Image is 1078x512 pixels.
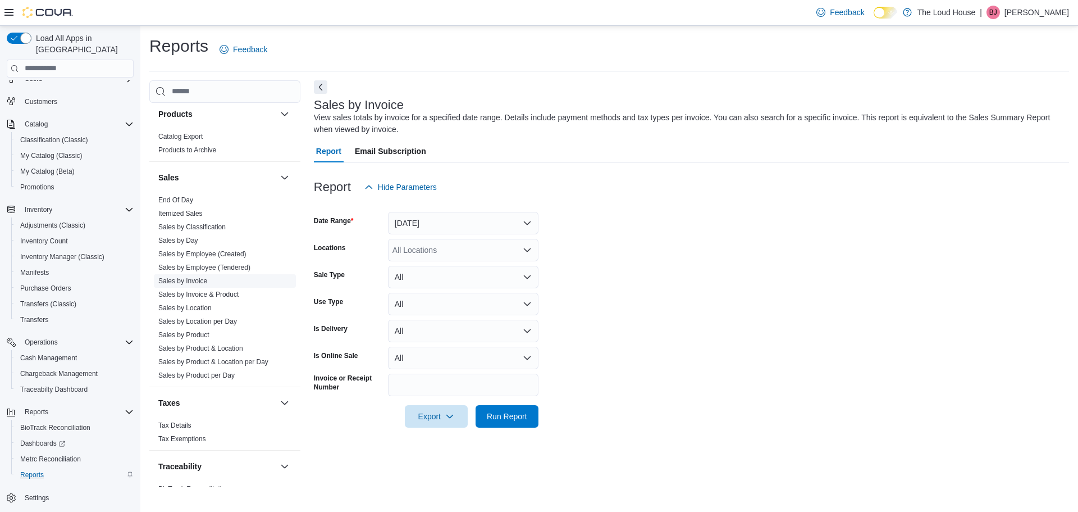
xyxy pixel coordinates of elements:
button: Taxes [158,397,276,409]
a: Dashboards [11,436,138,451]
a: Sales by Classification [158,223,226,231]
button: Classification (Classic) [11,132,138,148]
span: Sales by Day [158,236,198,245]
a: Customers [20,95,62,108]
button: Sales [278,171,291,184]
span: Catalog Export [158,132,203,141]
a: Products to Archive [158,146,216,154]
button: Traceability [158,461,276,472]
div: Traceability [149,482,300,500]
a: Promotions [16,180,59,194]
button: [DATE] [388,212,538,234]
button: Chargeback Management [11,366,138,382]
a: Adjustments (Classic) [16,219,90,232]
span: Sales by Invoice [158,277,207,286]
a: Manifests [16,266,53,279]
a: Settings [20,491,53,505]
button: All [388,266,538,288]
button: Traceability [278,460,291,473]
span: Tax Exemptions [158,434,206,443]
p: The Loud House [917,6,976,19]
label: Is Online Sale [314,351,358,360]
button: Adjustments (Classic) [11,218,138,233]
span: Customers [20,94,134,108]
button: All [388,293,538,315]
span: Sales by Product per Day [158,371,235,380]
button: Traceabilty Dashboard [11,382,138,397]
span: Transfers [16,313,134,327]
span: Reports [25,407,48,416]
a: Sales by Employee (Created) [158,250,246,258]
button: Transfers [11,312,138,328]
span: Cash Management [20,354,77,363]
span: Adjustments (Classic) [20,221,85,230]
span: Chargeback Management [16,367,134,380]
h3: Sales by Invoice [314,98,404,112]
span: Transfers (Classic) [20,300,76,309]
span: Manifests [16,266,134,279]
button: Sales [158,172,276,183]
span: Settings [25,493,49,502]
span: Catalog [25,120,48,129]
h3: Taxes [158,397,180,409]
button: Inventory Manager (Classic) [11,249,138,265]
a: Inventory Count [16,234,72,248]
a: Sales by Location [158,304,212,312]
span: My Catalog (Beta) [16,165,134,178]
button: My Catalog (Beta) [11,164,138,179]
span: Purchase Orders [20,284,71,293]
span: Purchase Orders [16,282,134,295]
button: Run Report [476,405,538,428]
button: Settings [2,490,138,506]
div: Taxes [149,419,300,450]
span: Transfers (Classic) [16,297,134,311]
span: End Of Day [158,196,193,205]
a: Feedback [215,38,272,61]
span: Manifests [20,268,49,277]
a: Classification (Classic) [16,133,93,147]
a: Sales by Location per Day [158,318,237,325]
a: Cash Management [16,351,81,365]
span: Classification (Classic) [16,133,134,147]
span: Dashboards [20,439,65,448]
span: Catalog [20,117,134,131]
label: Invoice or Receipt Number [314,374,383,392]
span: Sales by Employee (Created) [158,250,246,259]
button: Purchase Orders [11,280,138,296]
a: Feedback [812,1,869,24]
label: Is Delivery [314,324,348,333]
label: Sale Type [314,270,345,279]
h1: Reports [149,35,208,57]
a: BioTrack Reconciliation [16,421,95,434]
a: Purchase Orders [16,282,76,295]
button: Transfers (Classic) [11,296,138,312]
span: BioTrack Reconciliation [16,421,134,434]
div: Sales [149,193,300,387]
a: Tax Exemptions [158,435,206,443]
button: Inventory Count [11,233,138,249]
span: Adjustments (Classic) [16,219,134,232]
div: Products [149,130,300,161]
a: Traceabilty Dashboard [16,383,92,396]
button: BioTrack Reconciliation [11,420,138,436]
span: Metrc Reconciliation [20,455,81,464]
span: Load All Apps in [GEOGRAPHIC_DATA] [31,33,134,55]
button: Operations [20,336,62,349]
span: BJ [989,6,997,19]
span: Promotions [16,180,134,194]
button: Operations [2,334,138,350]
span: Report [316,140,341,162]
span: Sales by Product [158,330,209,339]
a: Transfers (Classic) [16,297,81,311]
h3: Traceability [158,461,202,472]
button: Open list of options [523,246,532,255]
a: Sales by Product & Location [158,345,243,352]
button: Catalog [2,116,138,132]
span: Inventory Manager (Classic) [20,252,104,261]
button: My Catalog (Classic) [11,148,138,164]
span: Inventory [20,203,134,216]
h3: Report [314,180,351,194]
button: Products [278,107,291,121]
span: Inventory Count [16,234,134,248]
